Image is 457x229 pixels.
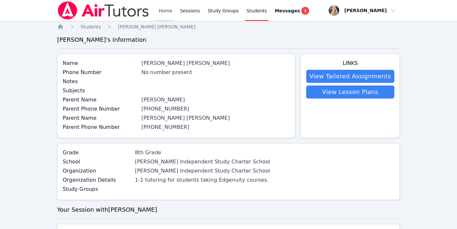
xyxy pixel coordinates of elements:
[63,96,137,104] label: Parent Name
[63,87,137,95] label: Subjects
[63,176,131,184] label: Organization Details
[118,23,195,30] a: [PERSON_NAME] [PERSON_NAME]
[135,176,270,184] div: 1-1 tutoring for students taking Edgenuity courses.
[306,70,394,83] a: View Tailored Assignments
[63,185,131,193] label: Study Groups
[141,69,290,76] div: No number present
[141,124,189,130] a: [PHONE_NUMBER]
[141,96,290,104] div: [PERSON_NAME]
[63,123,137,131] label: Parent Phone Number
[63,59,137,67] label: Name
[141,114,290,122] div: [PERSON_NAME] [PERSON_NAME]
[57,205,400,214] h3: Your Session with [PERSON_NAME]
[306,85,394,99] a: View Lesson Plans
[63,78,137,85] label: Notes
[57,1,150,20] img: Air Tutors
[275,8,300,14] span: Messages
[141,59,290,67] div: [PERSON_NAME] [PERSON_NAME]
[81,24,101,29] span: Students
[63,167,131,175] label: Organization
[63,105,137,113] label: Parent Phone Number
[63,69,137,76] label: Phone Number
[135,158,270,166] div: [PERSON_NAME] Independent Study Charter School
[57,23,400,30] nav: Breadcrumb
[81,23,101,30] a: Students
[141,106,189,112] a: [PHONE_NUMBER]
[118,24,195,29] span: [PERSON_NAME] [PERSON_NAME]
[301,7,309,15] span: 1
[306,59,394,67] h4: Links
[135,149,270,157] div: 8th Grade
[57,35,400,44] h3: [PERSON_NAME] 's Information
[135,167,270,175] div: [PERSON_NAME] Independent Study Charter School
[63,149,131,157] label: Grade
[63,114,137,122] label: Parent Name
[63,158,131,166] label: School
